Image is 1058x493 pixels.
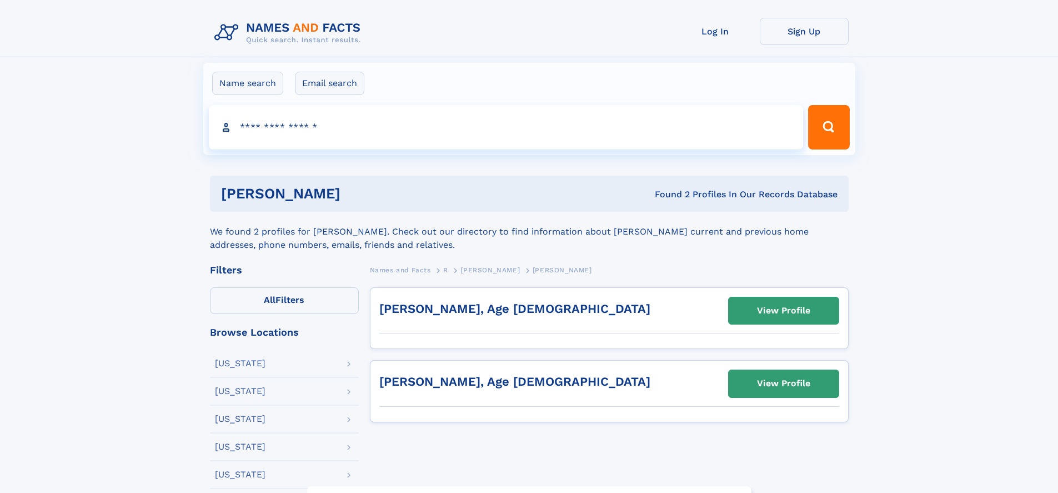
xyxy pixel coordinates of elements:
button: Search Button [808,105,849,150]
span: R [443,266,448,274]
a: [PERSON_NAME], Age [DEMOGRAPHIC_DATA] [379,302,650,316]
a: R [443,263,448,277]
span: [PERSON_NAME] [533,266,592,274]
a: Sign Up [760,18,849,45]
div: View Profile [757,371,810,396]
a: Log In [671,18,760,45]
label: Email search [295,72,364,95]
label: Name search [212,72,283,95]
a: Names and Facts [370,263,431,277]
div: [US_STATE] [215,470,265,479]
h1: [PERSON_NAME] [221,187,498,201]
div: [US_STATE] [215,387,265,396]
span: All [264,295,275,305]
a: [PERSON_NAME], Age [DEMOGRAPHIC_DATA] [379,375,650,389]
div: Filters [210,265,359,275]
div: Browse Locations [210,327,359,337]
a: View Profile [729,297,839,324]
div: We found 2 profiles for [PERSON_NAME]. Check out our directory to find information about [PERSON_... [210,212,849,252]
label: Filters [210,287,359,314]
input: search input [209,105,804,150]
span: [PERSON_NAME] [460,266,520,274]
div: [US_STATE] [215,415,265,424]
div: [US_STATE] [215,359,265,368]
a: [PERSON_NAME] [460,263,520,277]
div: View Profile [757,298,810,323]
a: View Profile [729,370,839,397]
div: Found 2 Profiles In Our Records Database [498,188,838,201]
div: [US_STATE] [215,442,265,451]
img: Logo Names and Facts [210,18,370,48]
